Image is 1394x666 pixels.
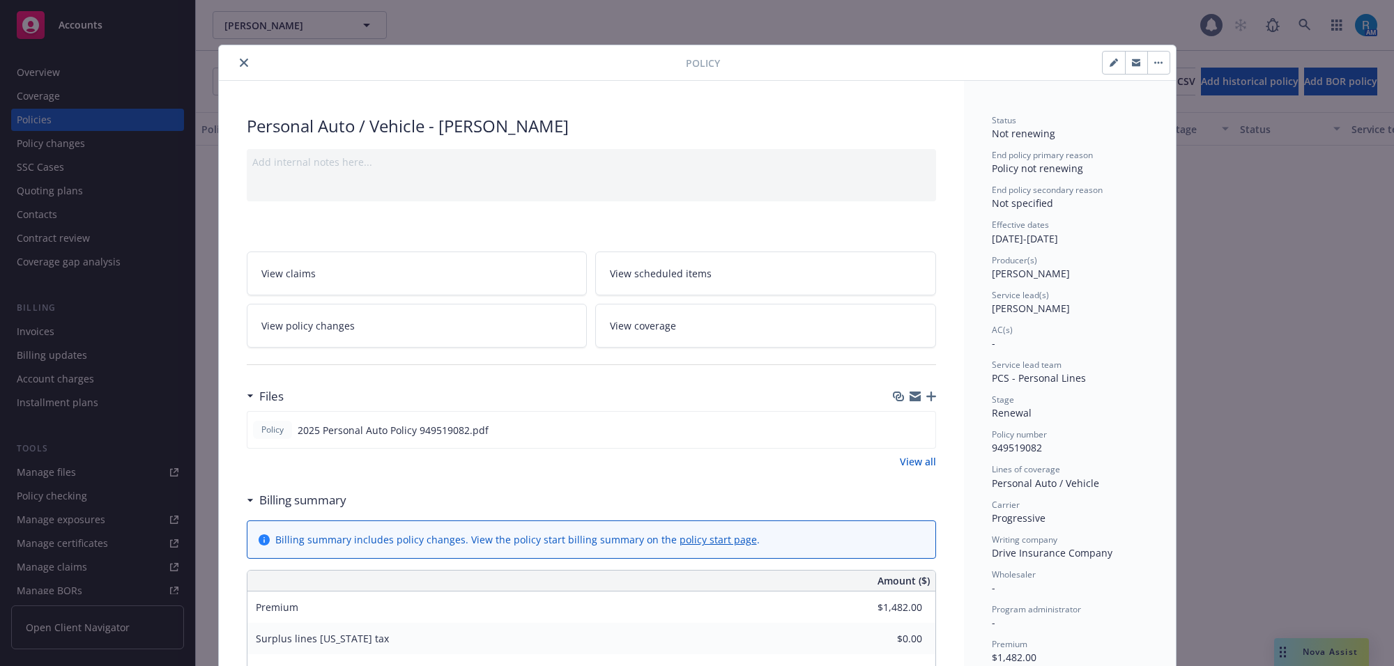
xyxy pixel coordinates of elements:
[992,359,1062,371] span: Service lead team
[610,266,712,281] span: View scheduled items
[992,406,1032,419] span: Renewal
[992,603,1081,615] span: Program administrator
[252,155,930,169] div: Add internal notes here...
[992,324,1013,336] span: AC(s)
[992,638,1027,650] span: Premium
[256,632,389,645] span: Surplus lines [US_STATE] tax
[992,546,1112,559] span: Drive Insurance Company
[840,597,930,618] input: 0.00
[992,219,1148,245] div: [DATE] - [DATE]
[992,184,1103,196] span: End policy secondary reason
[992,616,995,629] span: -
[992,289,1049,301] span: Service lead(s)
[247,491,346,509] div: Billing summary
[259,424,286,436] span: Policy
[992,428,1047,440] span: Policy number
[992,219,1049,231] span: Effective dates
[992,149,1093,161] span: End policy primary reason
[992,302,1070,315] span: [PERSON_NAME]
[247,251,588,295] a: View claims
[259,387,284,405] h3: Files
[992,162,1083,175] span: Policy not renewing
[236,54,252,71] button: close
[900,454,936,469] a: View all
[261,266,316,281] span: View claims
[247,114,936,138] div: Personal Auto / Vehicle - [PERSON_NAME]
[840,628,930,649] input: 0.00
[992,651,1036,664] span: $1,482.00
[686,56,720,70] span: Policy
[992,581,995,594] span: -
[992,534,1057,545] span: Writing company
[680,533,757,546] a: policy start page
[261,318,355,333] span: View policy changes
[895,423,906,437] button: download file
[992,568,1036,580] span: Wholesaler
[992,196,1053,210] span: Not specified
[610,318,676,333] span: View coverage
[275,532,760,547] div: Billing summary includes policy changes. View the policy start billing summary on the .
[992,254,1037,266] span: Producer(s)
[992,371,1086,385] span: PCS - Personal Lines
[298,423,489,437] span: 2025 Personal Auto Policy 949519082.pdf
[259,491,346,509] h3: Billing summary
[247,387,284,405] div: Files
[878,573,930,588] span: Amount ($)
[992,463,1060,475] span: Lines of coverage
[247,304,588,348] a: View policy changes
[595,251,936,295] a: View scheduled items
[992,336,995,350] span: -
[992,476,1148,490] div: Personal Auto / Vehicle
[992,114,1016,126] span: Status
[992,394,1014,405] span: Stage
[595,304,936,348] a: View coverage
[917,423,930,437] button: preview file
[256,601,298,614] span: Premium
[992,441,1042,454] span: 949519082
[992,127,1055,140] span: Not renewing
[992,499,1020,511] span: Carrier
[992,511,1045,525] span: Progressive
[992,267,1070,280] span: [PERSON_NAME]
